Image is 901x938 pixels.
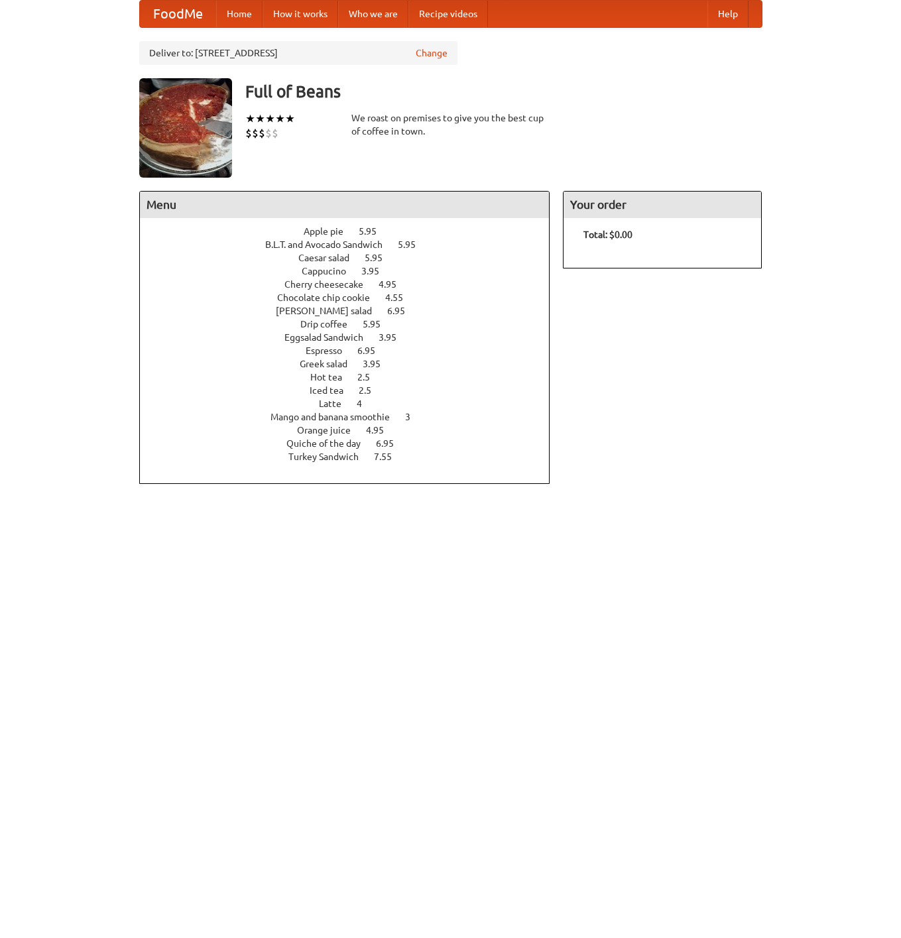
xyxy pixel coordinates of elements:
span: 5.95 [365,253,396,263]
a: Caesar salad 5.95 [298,253,407,263]
span: Chocolate chip cookie [277,292,383,303]
span: 2.5 [359,385,385,396]
span: 2.5 [357,372,383,382]
a: B.L.T. and Avocado Sandwich 5.95 [265,239,440,250]
a: How it works [263,1,338,27]
a: Apple pie 5.95 [304,226,401,237]
a: Quiche of the day 6.95 [286,438,418,449]
h4: Menu [140,192,550,218]
span: Iced tea [310,385,357,396]
b: Total: $0.00 [583,229,632,240]
span: Turkey Sandwich [288,451,372,462]
a: Mango and banana smoothie 3 [270,412,435,422]
span: 6.95 [387,306,418,316]
a: Cappucino 3.95 [302,266,404,276]
span: Mango and banana smoothie [270,412,403,422]
span: Cherry cheesecake [284,279,377,290]
span: 4 [357,398,375,409]
a: Eggsalad Sandwich 3.95 [284,332,421,343]
span: Drip coffee [300,319,361,329]
span: 4.95 [379,279,410,290]
span: B.L.T. and Avocado Sandwich [265,239,396,250]
a: Drip coffee 5.95 [300,319,405,329]
span: Latte [319,398,355,409]
a: Recipe videos [408,1,488,27]
span: 5.95 [398,239,429,250]
a: Iced tea 2.5 [310,385,396,396]
a: Home [216,1,263,27]
span: Orange juice [297,425,364,436]
li: $ [245,126,252,141]
div: Deliver to: [STREET_ADDRESS] [139,41,457,65]
li: $ [252,126,259,141]
li: ★ [285,111,295,126]
li: ★ [275,111,285,126]
span: 7.55 [374,451,405,462]
span: 5.95 [363,319,394,329]
span: Quiche of the day [286,438,374,449]
a: Chocolate chip cookie 4.55 [277,292,428,303]
span: Cappucino [302,266,359,276]
li: ★ [255,111,265,126]
span: 4.95 [366,425,397,436]
a: Change [416,46,448,60]
span: Espresso [306,345,355,356]
span: [PERSON_NAME] salad [276,306,385,316]
span: 4.55 [385,292,416,303]
a: Espresso 6.95 [306,345,400,356]
a: Hot tea 2.5 [310,372,394,382]
span: 3.95 [379,332,410,343]
li: $ [259,126,265,141]
span: 6.95 [376,438,407,449]
a: FoodMe [140,1,216,27]
span: Hot tea [310,372,355,382]
span: 3.95 [361,266,392,276]
a: Turkey Sandwich 7.55 [288,451,416,462]
li: $ [265,126,272,141]
h3: Full of Beans [245,78,762,105]
span: 3 [405,412,424,422]
a: Orange juice 4.95 [297,425,408,436]
span: 5.95 [359,226,390,237]
a: Help [707,1,749,27]
li: ★ [245,111,255,126]
div: We roast on premises to give you the best cup of coffee in town. [351,111,550,138]
span: 3.95 [363,359,394,369]
li: ★ [265,111,275,126]
a: Greek salad 3.95 [300,359,405,369]
a: [PERSON_NAME] salad 6.95 [276,306,430,316]
span: 6.95 [357,345,389,356]
h4: Your order [564,192,761,218]
span: Eggsalad Sandwich [284,332,377,343]
span: Caesar salad [298,253,363,263]
span: Apple pie [304,226,357,237]
a: Who we are [338,1,408,27]
img: angular.jpg [139,78,232,178]
a: Cherry cheesecake 4.95 [284,279,421,290]
a: Latte 4 [319,398,387,409]
span: Greek salad [300,359,361,369]
li: $ [272,126,278,141]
